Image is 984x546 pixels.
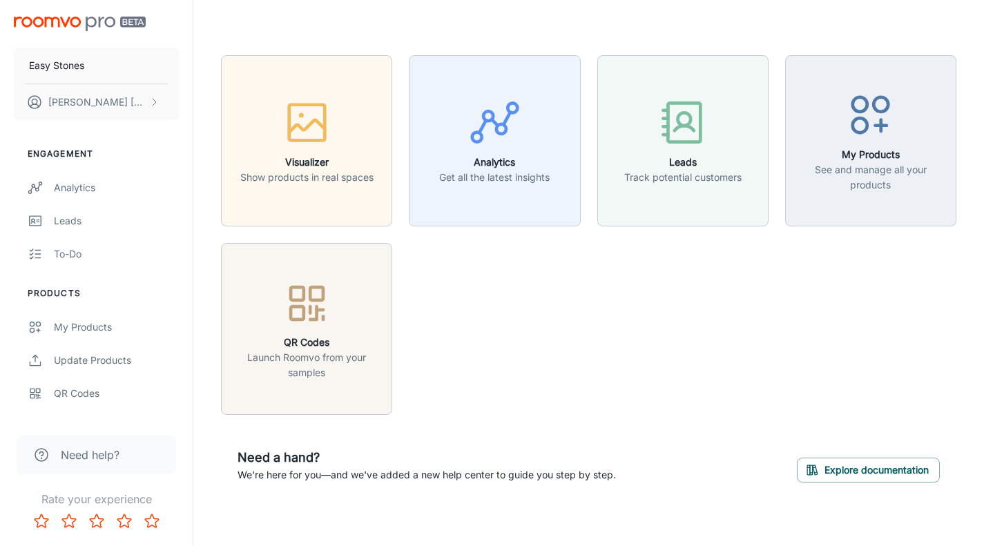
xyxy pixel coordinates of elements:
[54,386,179,401] div: QR Codes
[54,246,179,262] div: To-do
[138,507,166,535] button: Rate 5 star
[230,350,383,380] p: Launch Roomvo from your samples
[409,133,580,147] a: AnalyticsGet all the latest insights
[439,155,550,170] h6: Analytics
[14,48,179,84] button: Easy Stones
[240,155,374,170] h6: Visualizer
[55,507,83,535] button: Rate 2 star
[54,180,179,195] div: Analytics
[29,58,84,73] p: Easy Stones
[61,447,119,463] span: Need help?
[83,507,110,535] button: Rate 3 star
[797,458,940,482] button: Explore documentation
[238,448,616,467] h6: Need a hand?
[54,353,179,368] div: Update Products
[624,170,742,185] p: Track potential customers
[221,243,392,414] button: QR CodesLaunch Roomvo from your samples
[28,507,55,535] button: Rate 1 star
[597,133,769,147] a: LeadsTrack potential customers
[14,17,146,31] img: Roomvo PRO Beta
[624,155,742,170] h6: Leads
[794,162,947,193] p: See and manage all your products
[48,95,146,110] p: [PERSON_NAME] [PERSON_NAME]
[238,467,616,482] p: We're here for you—and we've added a new help center to guide you step by step.
[110,507,138,535] button: Rate 4 star
[221,55,392,226] button: VisualizerShow products in real spaces
[54,213,179,228] div: Leads
[240,170,374,185] p: Show products in real spaces
[221,321,392,335] a: QR CodesLaunch Roomvo from your samples
[14,84,179,120] button: [PERSON_NAME] [PERSON_NAME]
[797,462,940,476] a: Explore documentation
[785,133,956,147] a: My ProductsSee and manage all your products
[597,55,769,226] button: LeadsTrack potential customers
[230,335,383,350] h6: QR Codes
[794,147,947,162] h6: My Products
[785,55,956,226] button: My ProductsSee and manage all your products
[11,491,182,507] p: Rate your experience
[439,170,550,185] p: Get all the latest insights
[54,320,179,335] div: My Products
[409,55,580,226] button: AnalyticsGet all the latest insights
